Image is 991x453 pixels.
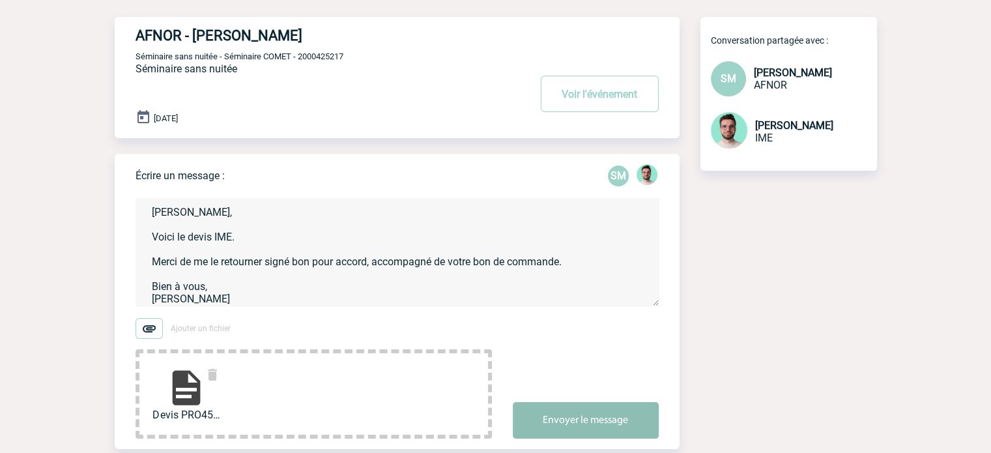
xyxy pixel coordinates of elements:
[136,169,225,182] p: Écrire un message :
[755,119,833,132] span: [PERSON_NAME]
[637,164,657,188] div: Benjamin ROLAND
[541,76,659,112] button: Voir l'événement
[637,164,657,185] img: 121547-2.png
[165,367,207,409] img: file-document.svg
[721,72,736,85] span: SM
[171,324,231,333] span: Ajouter un fichier
[608,166,629,186] p: SM
[608,166,629,186] div: Sylvia MARCET
[205,367,220,383] img: delete.svg
[754,66,832,79] span: [PERSON_NAME]
[136,63,237,75] span: Séminaire sans nuitée
[755,132,773,144] span: IME
[136,27,491,44] h4: AFNOR - [PERSON_NAME]
[152,409,220,421] span: Devis PRO451018 AFNO...
[136,51,343,61] span: Séminaire sans nuitée - Séminaire COMET - 2000425217
[754,79,787,91] span: AFNOR
[513,402,659,439] button: Envoyer le message
[711,35,877,46] p: Conversation partagée avec :
[711,112,747,149] img: 121547-2.png
[154,113,178,123] span: [DATE]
